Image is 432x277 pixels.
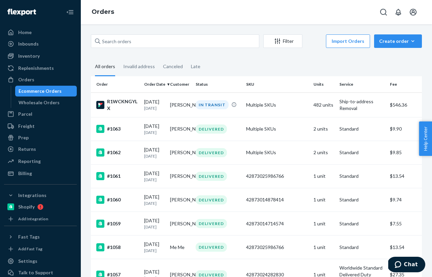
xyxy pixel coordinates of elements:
td: Me Me [167,236,193,259]
td: Multiple SKUs [243,141,311,164]
td: 1 unit [311,188,337,212]
button: Open account menu [406,5,420,19]
p: [DATE] [144,224,165,230]
td: Ship-to-address Removal [337,92,387,117]
div: [DATE] [144,146,165,159]
td: Multiple SKUs [243,92,311,117]
p: [DATE] [144,153,165,159]
td: [PERSON_NAME] [167,164,193,188]
div: Talk to Support [18,269,53,276]
div: Reporting [18,158,41,165]
td: [PERSON_NAME] [167,188,193,212]
th: Units [311,76,337,92]
a: Shopify [4,201,77,212]
div: Add Fast Tag [18,246,42,252]
th: Order Date [141,76,167,92]
div: Ecommerce Orders [19,88,62,94]
a: Orders [4,74,77,85]
th: SKU [243,76,311,92]
p: Standard [339,220,385,227]
div: [DATE] [144,170,165,183]
div: 42873025986766 [246,244,308,251]
span: Help Center [419,121,432,156]
div: Inbounds [18,40,39,47]
div: Orders [18,76,34,83]
div: DELIVERED [196,148,227,157]
p: [DATE] [144,105,165,111]
th: Service [337,76,387,92]
a: Inbounds [4,38,77,49]
div: Wholesale Orders [19,99,60,106]
div: All orders [95,58,115,76]
p: Standard [339,149,385,156]
td: 1 unit [311,236,337,259]
div: 42873025986766 [246,173,308,179]
td: 2 units [311,141,337,164]
p: Standard [339,196,385,203]
a: Replenishments [4,63,77,74]
div: #1059 [96,220,139,228]
div: Billing [18,170,32,177]
input: Search orders [91,34,259,48]
td: $9.74 [387,188,428,212]
div: [DATE] [144,99,165,111]
div: [DATE] [144,123,165,135]
div: Freight [18,123,35,130]
button: Integrations [4,190,77,201]
div: 42873014714574 [246,220,308,227]
a: Prep [4,132,77,143]
a: Ecommerce Orders [15,86,77,96]
a: Settings [4,256,77,267]
p: [DATE] [144,200,165,206]
div: Inventory [18,53,40,59]
div: DELIVERED [196,243,227,252]
iframe: Opens a widget where you can chat to one of our agents [388,257,425,274]
td: $546.36 [387,92,428,117]
a: Orders [92,8,114,16]
td: $13.54 [387,236,428,259]
div: DELIVERED [196,172,227,181]
div: Shopify [18,203,35,210]
p: Standard [339,126,385,132]
a: Inventory [4,51,77,61]
div: Settings [18,258,37,265]
a: Reporting [4,156,77,167]
div: Parcel [18,111,32,117]
div: #1060 [96,196,139,204]
div: Returns [18,146,36,153]
button: Import Orders [326,34,370,48]
p: Standard [339,173,385,179]
div: IN TRANSIT [196,100,229,109]
a: Wholesale Orders [15,97,77,108]
a: Add Fast Tag [4,245,77,253]
div: Create order [379,38,417,45]
td: [PERSON_NAME] [167,92,193,117]
div: [DATE] [144,241,165,253]
a: Home [4,27,77,38]
div: DELIVERED [196,219,227,228]
div: Canceled [163,58,183,75]
td: 1 unit [311,164,337,188]
div: DELIVERED [196,195,227,204]
div: [DATE] [144,217,165,230]
button: Open notifications [392,5,405,19]
div: Customer [170,81,191,87]
div: #1063 [96,125,139,133]
div: #1062 [96,148,139,157]
div: Late [191,58,200,75]
div: 42873014878414 [246,196,308,203]
td: 2 units [311,117,337,141]
p: [DATE] [144,248,165,253]
td: 1 unit [311,212,337,236]
td: Multiple SKUs [243,117,311,141]
div: Integrations [18,192,46,199]
a: Add Integration [4,215,77,223]
td: [PERSON_NAME] [167,212,193,236]
div: Fast Tags [18,233,40,240]
td: 482 units [311,92,337,117]
td: $9.85 [387,141,428,164]
a: Billing [4,168,77,179]
button: Filter [263,34,302,48]
button: Fast Tags [4,231,77,242]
